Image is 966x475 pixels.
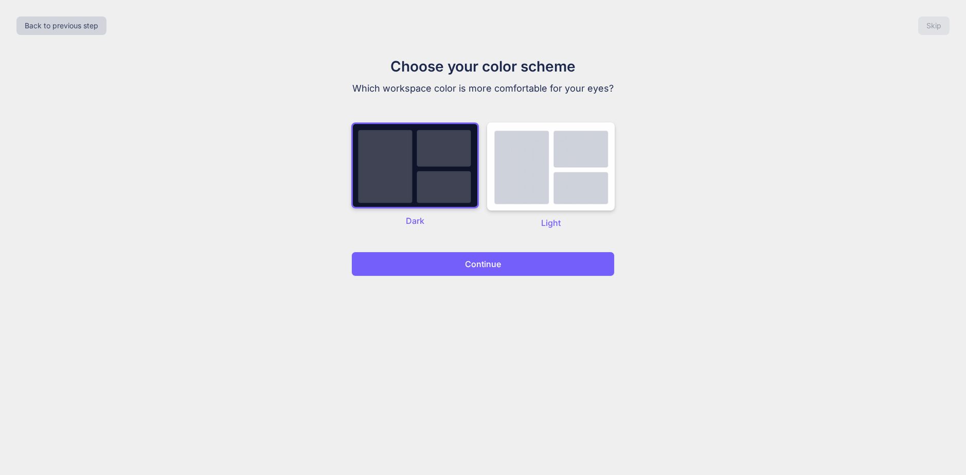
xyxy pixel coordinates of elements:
button: Continue [351,252,615,276]
h1: Choose your color scheme [310,56,656,77]
button: Skip [918,16,950,35]
p: Dark [351,215,479,227]
p: Which workspace color is more comfortable for your eyes? [310,81,656,96]
p: Light [487,217,615,229]
img: dark [351,122,479,208]
p: Continue [465,258,501,270]
button: Back to previous step [16,16,106,35]
img: dark [487,122,615,210]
